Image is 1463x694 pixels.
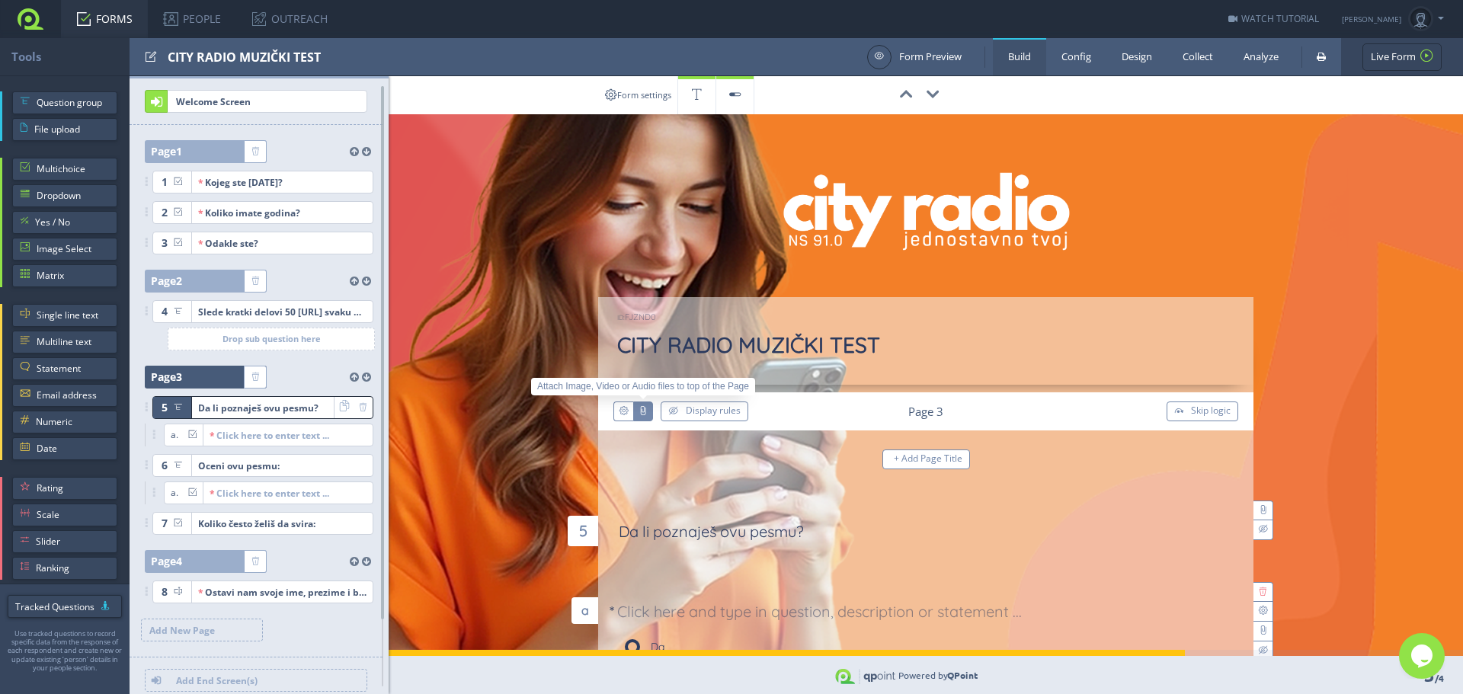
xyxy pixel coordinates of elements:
div: Tools [11,38,130,75]
div: Slede kratki delovi 50 [URL] svaku pesmu nam reci koliko ti se dopada i koliko često želiš da je ... [198,301,367,322]
a: Delete page [245,366,266,388]
span: 3 [176,369,182,384]
span: Page [151,550,182,573]
a: Analyze [1228,38,1294,75]
div: Oceni ovu pesmu: [198,455,367,476]
span: Page [151,270,182,293]
div: Page 3 [908,405,943,419]
span: Edit [145,47,157,66]
a: Rating [12,477,117,500]
a: WATCH TUTORIAL [1228,12,1319,25]
div: CITY RADIO MUZIČKI TEST [168,38,860,75]
span: Delete [354,397,373,418]
a: Dropdown [12,184,117,207]
span: 1 [176,144,182,158]
div: Koliko često želiš da svira: [198,513,367,534]
span: 1 [162,171,168,193]
div: Ostavi nam svoje ime, prezime i broj telefona jermožda baš tebe vodimo na SPA DAN za dvoje u [GEO... [198,581,367,603]
a: Single line text [12,304,117,327]
iframe: chat widget [1399,633,1448,679]
a: Build [993,38,1046,75]
span: Single line text [37,304,110,327]
span: 2 [162,201,168,224]
a: Slider [12,530,117,553]
a: Image Select [12,238,117,261]
a: Date [12,437,117,460]
span: Image Select [37,238,110,261]
span: + Add Page Title [894,452,962,465]
a: Statement [12,357,117,380]
span: FJZND0 [625,312,656,322]
a: Delete page [245,270,266,292]
a: Live Form [1362,43,1442,71]
span: Page [151,140,182,163]
span: Rating [37,477,110,500]
a: Matrix [12,264,117,287]
span: Add End Screen(s) [168,670,367,691]
span: a. [171,481,178,504]
p: Da li poznaješ ovu pesmu? [619,521,1233,550]
span: Skip logic [1191,404,1231,417]
a: Tracked Questions [8,595,122,618]
a: Numeric [12,411,117,433]
a: Delete page [245,141,266,162]
a: Ranking [12,557,117,580]
span: Matrix [37,264,110,287]
a: Yes / No [12,211,117,234]
div: Kojeg ste [DATE]? [198,171,367,193]
span: 2 [176,273,182,288]
span: Scale [37,504,110,526]
span: File upload [34,118,110,141]
span: Display rules [686,404,741,417]
div: 5 [568,516,598,546]
span: a. [171,424,178,446]
span: Dropdown [37,184,110,207]
span: Date [37,437,110,460]
span: Ranking [36,557,110,580]
img: a6790a16.png [773,137,1078,289]
a: QPoint [947,669,978,681]
div: Attach Image, Video or Audio files to top of the Page [531,378,755,395]
a: Question group [12,91,117,114]
button: Skip logic [1167,401,1238,421]
a: Scale [12,504,117,526]
a: Collect [1167,38,1228,75]
a: Multichoice [12,158,117,181]
span: Yes / No [35,211,110,234]
span: 6 [162,454,168,477]
span: 4 [162,300,168,323]
img: QPoint [835,669,896,684]
span: 4 [176,554,182,568]
span: Email address [37,384,110,407]
span: Multichoice [37,158,110,181]
a: Form settings [598,76,678,114]
div: Da li poznaješ ovu pesmu? [198,397,328,418]
span: Slider [36,530,110,553]
input: Form title [617,331,1234,366]
a: Delete page [245,551,266,572]
span: 7 [162,512,168,535]
span: Add New Page [142,619,262,641]
a: File upload [12,118,117,141]
div: ID: [617,312,656,323]
span: Welcome Screen [168,91,367,112]
span: Question group [37,91,110,114]
div: a [571,597,598,624]
span: 3 [162,232,168,254]
div: Koliko imate godina? [198,202,367,223]
a: Design [1106,38,1167,75]
a: Form Preview [867,45,962,69]
button: Display rules [661,401,748,421]
a: Config [1046,38,1106,75]
span: Numeric [36,411,110,433]
span: Statement [37,357,110,380]
span: Da [651,635,1131,658]
span: 5 [162,396,168,419]
a: Multiline text [12,331,117,353]
span: Copy [335,397,354,418]
div: Powered by [898,656,978,694]
button: + Add Page Title [882,449,970,469]
span: 8 [162,580,168,603]
span: Page [151,366,182,389]
span: Multiline text [37,331,110,353]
